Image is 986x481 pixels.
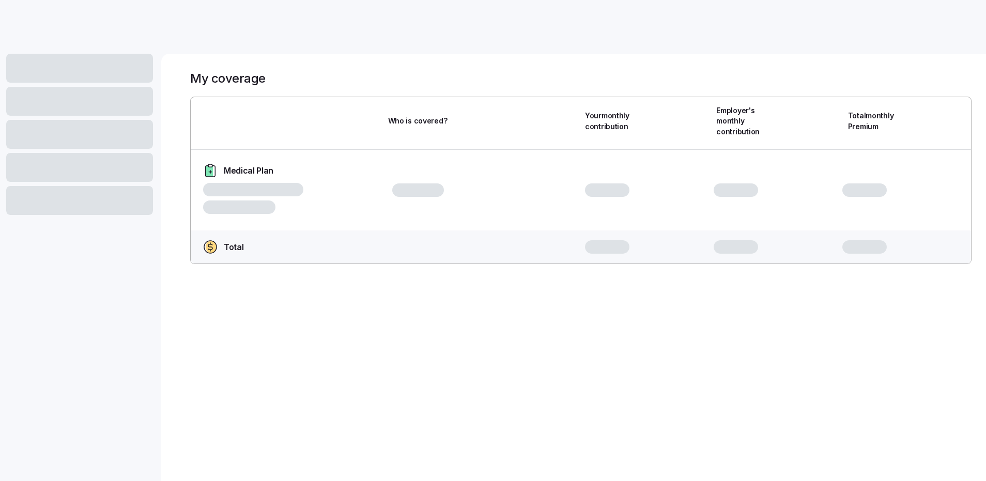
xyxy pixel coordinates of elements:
h1: My coverage [190,70,266,86]
span: Who is covered? [388,116,448,126]
span: Your monthly contribution [585,111,642,132]
span: Total monthly Premium [848,111,905,132]
span: Total [224,241,243,254]
span: Employer's monthly contribution [716,105,774,137]
span: Medical Plan [224,164,273,177]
